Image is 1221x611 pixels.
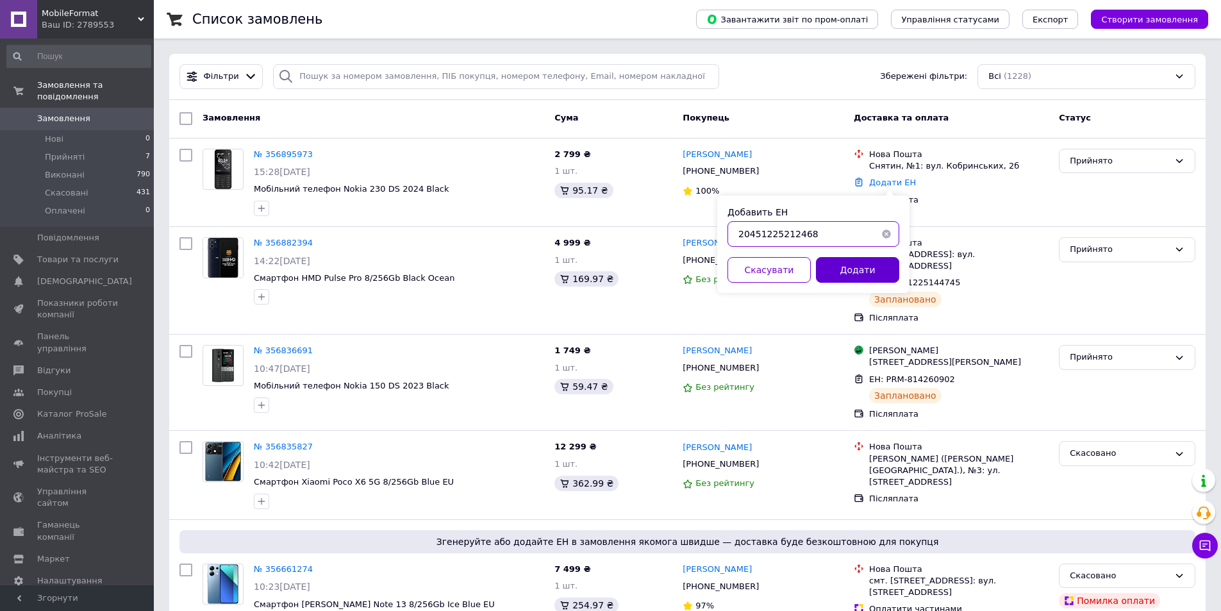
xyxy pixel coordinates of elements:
div: смт. [STREET_ADDRESS]: вул. [STREET_ADDRESS] [869,575,1049,598]
span: Без рейтингу [695,478,754,488]
a: Мобільний телефон Nokia 150 DS 2023 Black [254,381,449,390]
button: Скасувати [727,257,811,283]
span: 10:42[DATE] [254,460,310,470]
span: Cума [554,113,578,122]
div: Ваш ID: 2789553 [42,19,154,31]
label: Добавить ЕН [727,207,788,217]
div: Нова Пошта [869,149,1049,160]
img: Фото товару [205,442,240,481]
span: Доставка та оплата [854,113,949,122]
a: № 356895973 [254,149,313,159]
span: 10:23[DATE] [254,582,310,592]
span: ЕН: 20451225144745 [869,278,960,287]
a: № 356661274 [254,564,313,574]
div: Післяплата [869,408,1049,420]
a: № 356835827 [254,442,313,451]
span: 0 [145,205,150,217]
a: Фото товару [203,149,244,190]
span: Управління сайтом [37,486,119,509]
img: Фото товару [206,149,240,189]
a: [PERSON_NAME] [683,345,752,357]
span: (1228) [1004,71,1031,81]
div: Нова Пошта [869,564,1049,575]
span: 100% [695,186,719,196]
a: Додати ЕН [869,178,916,187]
span: Всі [988,71,1001,83]
div: 169.97 ₴ [554,271,619,287]
a: [PERSON_NAME] [683,564,752,576]
span: Відгуки [37,365,71,376]
span: Гаманець компанії [37,519,119,542]
div: Нова Пошта [869,441,1049,453]
span: MobileFormat [42,8,138,19]
span: Покупці [37,387,72,398]
div: Прийнято [1070,351,1169,364]
a: Мобільний телефон Nokia 230 DS 2024 Black [254,184,449,194]
span: 1 шт. [554,459,577,469]
div: Снятин, №1: вул. Кобринських, 2б [869,160,1049,172]
div: 95.17 ₴ [554,183,613,198]
span: 12 299 ₴ [554,442,596,451]
div: Скасовано [1070,447,1169,460]
div: Прийнято [1070,155,1169,168]
span: 14:22[DATE] [254,256,310,266]
span: 7 [145,151,150,163]
div: Заплановано [869,388,942,403]
div: Скасовано [1070,569,1169,583]
div: 362.99 ₴ [554,476,619,491]
div: [PHONE_NUMBER] [680,163,761,180]
div: 59.47 ₴ [554,379,613,394]
span: 1 шт. [554,363,577,372]
button: Очистить [874,221,899,247]
a: Смартфон [PERSON_NAME] Note 13 8/256Gb Ice Blue EU [254,599,495,609]
a: [PERSON_NAME] [683,237,752,249]
button: Чат з покупцем [1192,533,1218,558]
a: Смартфон Xiaomi Poco X6 5G 8/256Gb Blue EU [254,477,454,487]
button: Управління статусами [891,10,1009,29]
a: [PERSON_NAME] [683,442,752,454]
span: Панель управління [37,331,119,354]
div: [PHONE_NUMBER] [680,252,761,269]
span: 790 [137,169,150,181]
div: Нова Пошта [869,237,1049,249]
span: Нові [45,133,63,145]
span: Каталог ProSale [37,408,106,420]
div: Прийнято [1070,243,1169,256]
span: Управління статусами [901,15,999,24]
img: Фото товару [203,238,243,278]
span: Створити замовлення [1101,15,1198,24]
span: 1 шт. [554,166,577,176]
span: Прийняті [45,151,85,163]
span: Згенеруйте або додайте ЕН в замовлення якомога швидше — доставка буде безкоштовною для покупця [185,535,1190,548]
input: Пошук [6,45,151,68]
div: [STREET_ADDRESS]: вул. [STREET_ADDRESS] [869,249,1049,272]
div: [PHONE_NUMBER] [680,360,761,376]
span: Товари та послуги [37,254,119,265]
div: [STREET_ADDRESS][PERSON_NAME] [869,356,1049,368]
div: [PHONE_NUMBER] [680,578,761,595]
span: 10:47[DATE] [254,364,310,374]
h1: Список замовлень [192,12,322,27]
div: Післяплата [869,312,1049,324]
img: Фото товару [205,564,240,604]
div: Післяплата [869,493,1049,505]
button: Завантажити звіт по пром-оплаті [696,10,878,29]
span: Замовлення [37,113,90,124]
span: 2 799 ₴ [554,149,590,159]
span: Налаштування [37,575,103,587]
span: Маркет [37,553,70,565]
span: Збережені фільтри: [880,71,967,83]
span: Покупець [683,113,729,122]
span: Повідомлення [37,232,99,244]
a: Створити замовлення [1078,14,1208,24]
span: Замовлення [203,113,260,122]
span: Завантажити звіт по пром-оплаті [706,13,868,25]
span: 1 749 ₴ [554,346,590,355]
a: Фото товару [203,237,244,278]
span: 97% [695,601,714,610]
a: Фото товару [203,564,244,605]
span: 431 [137,187,150,199]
